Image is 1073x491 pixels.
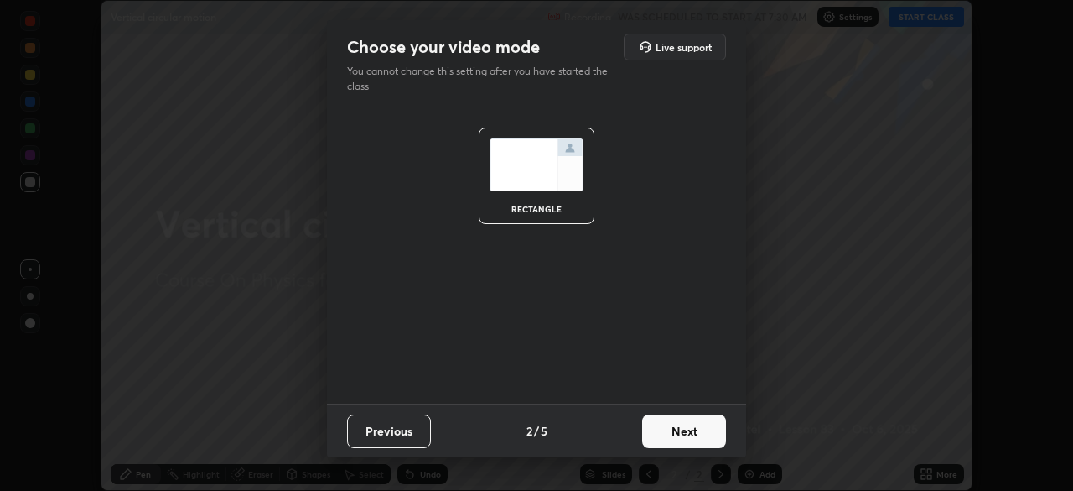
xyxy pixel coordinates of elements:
[347,64,619,94] p: You cannot change this setting after you have started the class
[541,422,547,440] h4: 5
[642,415,726,448] button: Next
[526,422,532,440] h4: 2
[656,42,712,52] h5: Live support
[503,205,570,213] div: rectangle
[347,36,540,58] h2: Choose your video mode
[347,415,431,448] button: Previous
[490,138,583,191] img: normalScreenIcon.ae25ed63.svg
[534,422,539,440] h4: /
